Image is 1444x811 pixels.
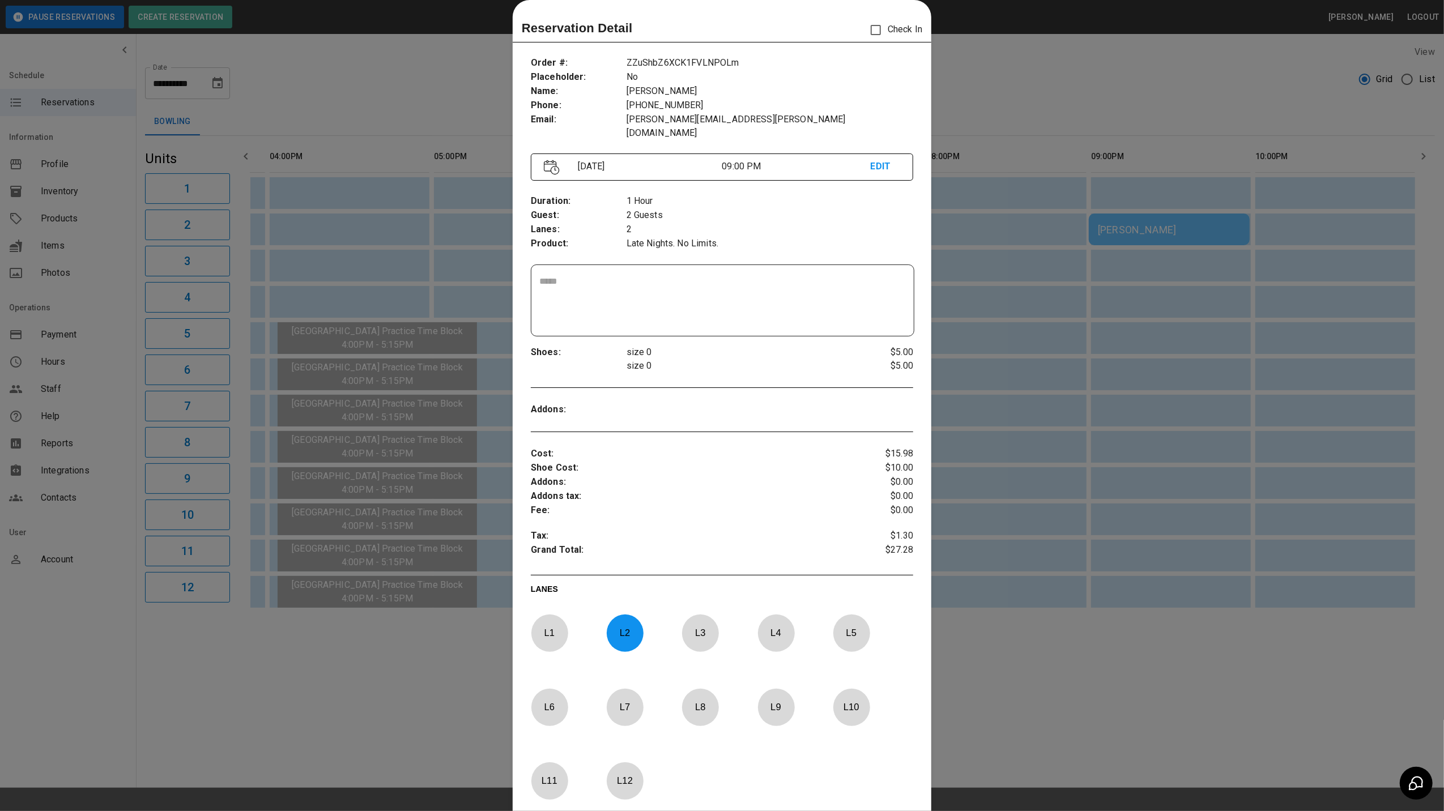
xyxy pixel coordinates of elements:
p: Fee : [531,503,850,518]
p: Late Nights. No Limits. [627,237,913,251]
p: Lanes : [531,223,627,237]
p: Shoes : [531,345,627,360]
p: L 8 [681,694,719,720]
p: 1 Hour [627,194,913,208]
p: [PERSON_NAME][EMAIL_ADDRESS][PERSON_NAME][DOMAIN_NAME] [627,113,913,140]
p: $0.00 [850,503,914,518]
p: $5.00 [850,359,914,373]
p: Duration : [531,194,627,208]
p: ZZuShbZ6XCK1FVLNPOLm [627,56,913,70]
p: LANES [531,583,913,599]
p: Addons : [531,403,627,417]
p: 09:00 PM [722,160,870,173]
p: [PERSON_NAME] [627,84,913,99]
p: L 4 [757,620,795,646]
p: Addons tax : [531,489,850,503]
p: Addons : [531,475,850,489]
p: Email : [531,113,627,127]
p: No [627,70,913,84]
p: Grand Total : [531,543,850,560]
p: L 12 [606,767,644,794]
p: Cost : [531,447,850,461]
p: $0.00 [850,489,914,503]
p: $15.98 [850,447,914,461]
p: L 7 [606,694,644,720]
p: EDIT [871,160,900,174]
p: L 1 [531,620,568,646]
p: $27.28 [850,543,914,560]
p: L 9 [757,694,795,720]
p: L 5 [833,620,870,646]
p: size 0 [627,359,850,373]
p: 2 Guests [627,208,913,223]
p: Shoe Cost : [531,461,850,475]
p: L 6 [531,694,568,720]
p: $1.30 [850,529,914,543]
p: Tax : [531,529,850,543]
p: 2 [627,223,913,237]
p: [PHONE_NUMBER] [627,99,913,113]
p: L 10 [833,694,870,720]
p: L 2 [606,620,644,646]
p: L 3 [681,620,719,646]
img: Vector [544,160,560,175]
p: Reservation Detail [522,19,633,37]
p: [DATE] [573,160,722,173]
p: Name : [531,84,627,99]
p: $0.00 [850,475,914,489]
p: Guest : [531,208,627,223]
p: $5.00 [850,345,914,359]
p: Product : [531,237,627,251]
p: size 0 [627,345,850,359]
p: Check In [864,18,922,42]
p: Placeholder : [531,70,627,84]
p: Order # : [531,56,627,70]
p: Phone : [531,99,627,113]
p: $10.00 [850,461,914,475]
p: L 11 [531,767,568,794]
